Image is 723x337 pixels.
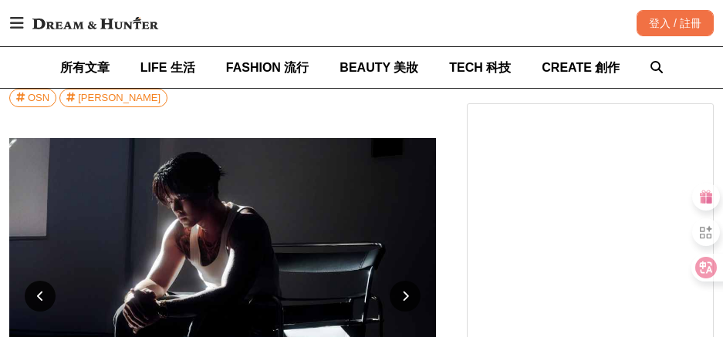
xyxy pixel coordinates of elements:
span: BEAUTY 美妝 [340,61,418,74]
span: LIFE 生活 [140,61,195,74]
a: FASHION 流行 [226,47,309,88]
a: LIFE 生活 [140,47,195,88]
a: OSN [9,89,56,107]
div: 登入 / 註冊 [637,10,714,36]
div: [PERSON_NAME] [78,89,160,106]
span: FASHION 流行 [226,61,309,74]
div: OSN [28,89,49,106]
span: TECH 科技 [449,61,511,74]
span: CREATE 創作 [542,61,620,74]
a: [PERSON_NAME] [59,89,167,107]
a: CREATE 創作 [542,47,620,88]
a: 所有文章 [60,47,110,88]
span: 所有文章 [60,61,110,74]
a: TECH 科技 [449,47,511,88]
a: BEAUTY 美妝 [340,47,418,88]
img: Dream & Hunter [25,9,166,37]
